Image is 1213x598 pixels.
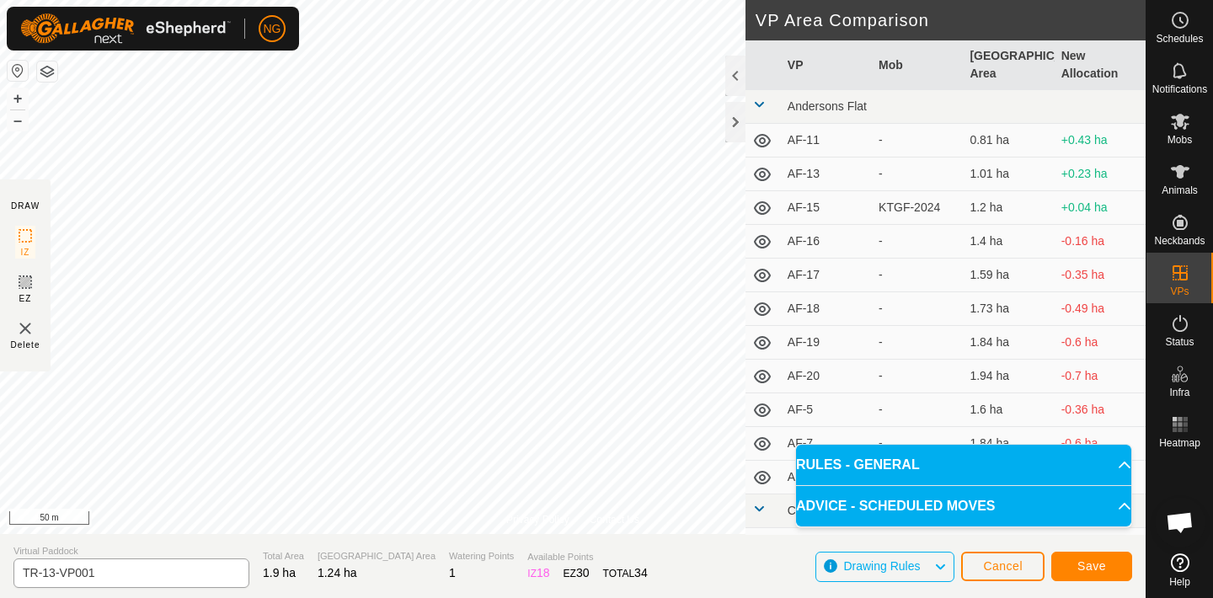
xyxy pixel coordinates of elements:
[963,40,1054,90] th: [GEOGRAPHIC_DATA] Area
[11,339,40,351] span: Delete
[15,318,35,339] img: VP
[879,165,956,183] div: -
[11,200,40,212] div: DRAW
[781,528,872,562] td: C-10
[1169,387,1189,398] span: Infra
[449,566,456,579] span: 1
[506,512,569,527] a: Privacy Policy
[963,427,1054,461] td: 1.84 ha
[983,559,1023,573] span: Cancel
[796,496,995,516] span: ADVICE - SCHEDULED MOVES
[879,131,956,149] div: -
[21,246,30,259] span: IZ
[1055,124,1146,158] td: +0.43 ha
[781,158,872,191] td: AF-13
[1055,360,1146,393] td: -0.7 ha
[318,566,357,579] span: 1.24 ha
[781,225,872,259] td: AF-16
[796,445,1131,485] p-accordion-header: RULES - GENERAL
[872,40,963,90] th: Mob
[781,259,872,292] td: AF-17
[963,360,1054,393] td: 1.94 ha
[1146,547,1213,594] a: Help
[263,566,296,579] span: 1.9 ha
[19,292,32,305] span: EZ
[879,266,956,284] div: -
[963,259,1054,292] td: 1.59 ha
[781,292,872,326] td: AF-18
[1156,34,1203,44] span: Schedules
[13,544,249,558] span: Virtual Paddock
[1055,292,1146,326] td: -0.49 ha
[8,110,28,131] button: –
[963,191,1054,225] td: 1.2 ha
[1055,259,1146,292] td: -0.35 ha
[879,334,956,351] div: -
[879,401,956,419] div: -
[963,393,1054,427] td: 1.6 ha
[1055,158,1146,191] td: +0.23 ha
[576,566,590,579] span: 30
[781,393,872,427] td: AF-5
[1154,236,1205,246] span: Neckbands
[449,549,514,563] span: Watering Points
[756,10,1146,30] h2: VP Area Comparison
[879,199,956,216] div: KTGF-2024
[796,486,1131,526] p-accordion-header: ADVICE - SCHEDULED MOVES
[318,549,436,563] span: [GEOGRAPHIC_DATA] Area
[1055,191,1146,225] td: +0.04 ha
[1152,84,1207,94] span: Notifications
[781,191,872,225] td: AF-15
[788,504,851,517] span: Competition
[781,124,872,158] td: AF-11
[8,61,28,81] button: Reset Map
[1165,337,1194,347] span: Status
[963,124,1054,158] td: 0.81 ha
[781,40,872,90] th: VP
[879,435,956,452] div: -
[264,20,281,38] span: NG
[879,367,956,385] div: -
[634,566,648,579] span: 34
[1162,185,1198,195] span: Animals
[8,88,28,109] button: +
[781,360,872,393] td: AF-20
[20,13,231,44] img: Gallagher Logo
[603,564,648,582] div: TOTAL
[1170,286,1189,296] span: VPs
[963,292,1054,326] td: 1.73 ha
[1159,438,1200,448] span: Heatmap
[879,300,956,318] div: -
[537,566,550,579] span: 18
[879,232,956,250] div: -
[37,61,57,82] button: Map Layers
[963,158,1054,191] td: 1.01 ha
[963,326,1054,360] td: 1.84 ha
[1055,427,1146,461] td: -0.6 ha
[781,427,872,461] td: AF-7
[961,552,1045,581] button: Cancel
[564,564,590,582] div: EZ
[1169,577,1190,587] span: Help
[1055,393,1146,427] td: -0.36 ha
[843,559,920,573] span: Drawing Rules
[796,455,920,475] span: RULES - GENERAL
[1077,559,1106,573] span: Save
[1055,225,1146,259] td: -0.16 ha
[1055,40,1146,90] th: New Allocation
[527,564,549,582] div: IZ
[1155,497,1205,547] div: Open chat
[788,99,867,113] span: Andersons Flat
[590,512,639,527] a: Contact Us
[781,461,872,494] td: AF-9
[527,550,647,564] span: Available Points
[1051,552,1132,581] button: Save
[263,549,304,563] span: Total Area
[1168,135,1192,145] span: Mobs
[963,225,1054,259] td: 1.4 ha
[1055,326,1146,360] td: -0.6 ha
[781,326,872,360] td: AF-19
